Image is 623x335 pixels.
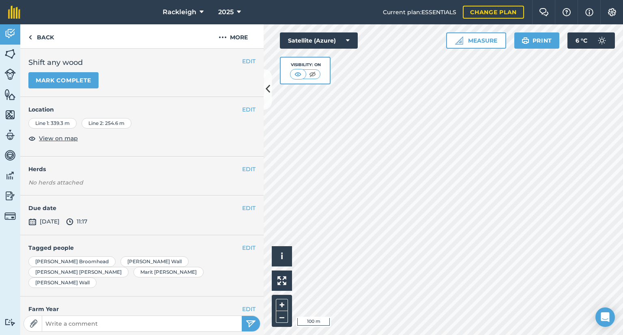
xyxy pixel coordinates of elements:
img: svg+xml;base64,PD94bWwgdmVyc2lvbj0iMS4wIiBlbmNvZGluZz0idXRmLTgiPz4KPCEtLSBHZW5lcmF0b3I6IEFkb2JlIE... [28,217,37,227]
span: 11:17 [66,217,87,227]
button: – [276,311,288,323]
div: [PERSON_NAME] Broomhead [28,256,116,267]
div: [PERSON_NAME] [PERSON_NAME] [28,267,129,277]
em: No herds attached [28,178,264,187]
a: Back [20,24,62,48]
span: 6 ° C [576,32,587,49]
div: [PERSON_NAME] Wall [28,277,97,288]
img: svg+xml;base64,PD94bWwgdmVyc2lvbj0iMS4wIiBlbmNvZGluZz0idXRmLTgiPz4KPCEtLSBHZW5lcmF0b3I6IEFkb2JlIE... [594,32,610,49]
img: svg+xml;base64,PHN2ZyB4bWxucz0iaHR0cDovL3d3dy53My5vcmcvMjAwMC9zdmciIHdpZHRoPSI1NiIgaGVpZ2h0PSI2MC... [4,109,16,121]
img: svg+xml;base64,PHN2ZyB4bWxucz0iaHR0cDovL3d3dy53My5vcmcvMjAwMC9zdmciIHdpZHRoPSI1NiIgaGVpZ2h0PSI2MC... [4,88,16,101]
div: Open Intercom Messenger [595,307,615,327]
a: Change plan [463,6,524,19]
h4: Location [28,105,256,114]
img: svg+xml;base64,PHN2ZyB4bWxucz0iaHR0cDovL3d3dy53My5vcmcvMjAwMC9zdmciIHdpZHRoPSIxOCIgaGVpZ2h0PSIyNC... [28,133,36,143]
span: i [281,251,283,261]
img: Paperclip icon [30,320,38,328]
div: [PERSON_NAME] Wall [120,256,189,267]
img: svg+xml;base64,PD94bWwgdmVyc2lvbj0iMS4wIiBlbmNvZGluZz0idXRmLTgiPz4KPCEtLSBHZW5lcmF0b3I6IEFkb2JlIE... [4,28,16,40]
img: svg+xml;base64,PHN2ZyB4bWxucz0iaHR0cDovL3d3dy53My5vcmcvMjAwMC9zdmciIHdpZHRoPSI1NiIgaGVpZ2h0PSI2MC... [4,48,16,60]
button: Mark complete [28,72,99,88]
img: Two speech bubbles overlapping with the left bubble in the forefront [539,8,549,16]
img: Ruler icon [455,37,463,45]
img: svg+xml;base64,PD94bWwgdmVyc2lvbj0iMS4wIiBlbmNvZGluZz0idXRmLTgiPz4KPCEtLSBHZW5lcmF0b3I6IEFkb2JlIE... [4,69,16,80]
div: Visibility: On [290,62,321,68]
h4: Tagged people [28,243,256,252]
button: i [272,246,292,266]
h4: Herds [28,165,264,174]
button: EDIT [242,57,256,66]
span: 2025 [218,7,234,17]
button: EDIT [242,165,256,174]
img: svg+xml;base64,PD94bWwgdmVyc2lvbj0iMS4wIiBlbmNvZGluZz0idXRmLTgiPz4KPCEtLSBHZW5lcmF0b3I6IEFkb2JlIE... [4,190,16,202]
span: [DATE] [28,217,60,227]
img: svg+xml;base64,PD94bWwgdmVyc2lvbj0iMS4wIiBlbmNvZGluZz0idXRmLTgiPz4KPCEtLSBHZW5lcmF0b3I6IEFkb2JlIE... [66,217,73,227]
button: EDIT [242,243,256,252]
button: + [276,299,288,311]
img: svg+xml;base64,PHN2ZyB4bWxucz0iaHR0cDovL3d3dy53My5vcmcvMjAwMC9zdmciIHdpZHRoPSIxNyIgaGVpZ2h0PSIxNy... [585,7,593,17]
img: A cog icon [607,8,617,16]
button: EDIT [242,305,256,314]
button: More [203,24,264,48]
img: svg+xml;base64,PHN2ZyB4bWxucz0iaHR0cDovL3d3dy53My5vcmcvMjAwMC9zdmciIHdpZHRoPSI5IiBoZWlnaHQ9IjI0Ii... [28,32,32,42]
h2: Shift any wood [28,57,256,68]
img: svg+xml;base64,PD94bWwgdmVyc2lvbj0iMS4wIiBlbmNvZGluZz0idXRmLTgiPz4KPCEtLSBHZW5lcmF0b3I6IEFkb2JlIE... [4,129,16,141]
h4: Farm Year [28,305,256,314]
button: EDIT [242,204,256,213]
img: svg+xml;base64,PHN2ZyB4bWxucz0iaHR0cDovL3d3dy53My5vcmcvMjAwMC9zdmciIHdpZHRoPSIyNSIgaGVpZ2h0PSIyNC... [246,319,256,329]
img: svg+xml;base64,PHN2ZyB4bWxucz0iaHR0cDovL3d3dy53My5vcmcvMjAwMC9zdmciIHdpZHRoPSI1MCIgaGVpZ2h0PSI0MC... [307,70,318,78]
img: svg+xml;base64,PHN2ZyB4bWxucz0iaHR0cDovL3d3dy53My5vcmcvMjAwMC9zdmciIHdpZHRoPSIxOSIgaGVpZ2h0PSIyNC... [522,36,529,45]
img: A question mark icon [562,8,571,16]
img: Four arrows, one pointing top left, one top right, one bottom right and the last bottom left [277,276,286,285]
img: svg+xml;base64,PD94bWwgdmVyc2lvbj0iMS4wIiBlbmNvZGluZz0idXRmLTgiPz4KPCEtLSBHZW5lcmF0b3I6IEFkb2JlIE... [4,210,16,222]
span: Rackleigh [163,7,196,17]
button: 6 °C [567,32,615,49]
img: svg+xml;base64,PD94bWwgdmVyc2lvbj0iMS4wIiBlbmNvZGluZz0idXRmLTgiPz4KPCEtLSBHZW5lcmF0b3I6IEFkb2JlIE... [4,149,16,161]
div: Line 2 : 254.6 m [82,118,131,129]
div: Marit [PERSON_NAME] [133,267,204,277]
button: Measure [446,32,506,49]
img: svg+xml;base64,PHN2ZyB4bWxucz0iaHR0cDovL3d3dy53My5vcmcvMjAwMC9zdmciIHdpZHRoPSIyMCIgaGVpZ2h0PSIyNC... [219,32,227,42]
input: Write a comment [42,318,242,329]
img: svg+xml;base64,PHN2ZyB4bWxucz0iaHR0cDovL3d3dy53My5vcmcvMjAwMC9zdmciIHdpZHRoPSI1MCIgaGVpZ2h0PSI0MC... [293,70,303,78]
button: View on map [28,133,78,143]
div: Line 1 : 339.3 m [28,118,77,129]
img: svg+xml;base64,PD94bWwgdmVyc2lvbj0iMS4wIiBlbmNvZGluZz0idXRmLTgiPz4KPCEtLSBHZW5lcmF0b3I6IEFkb2JlIE... [4,170,16,182]
button: Print [514,32,560,49]
h4: Due date [28,204,256,213]
button: Satellite (Azure) [280,32,358,49]
span: Current plan : ESSENTIALS [383,8,456,17]
span: View on map [39,134,78,143]
img: svg+xml;base64,PD94bWwgdmVyc2lvbj0iMS4wIiBlbmNvZGluZz0idXRmLTgiPz4KPCEtLSBHZW5lcmF0b3I6IEFkb2JlIE... [4,318,16,326]
img: fieldmargin Logo [8,6,20,19]
button: EDIT [242,105,256,114]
